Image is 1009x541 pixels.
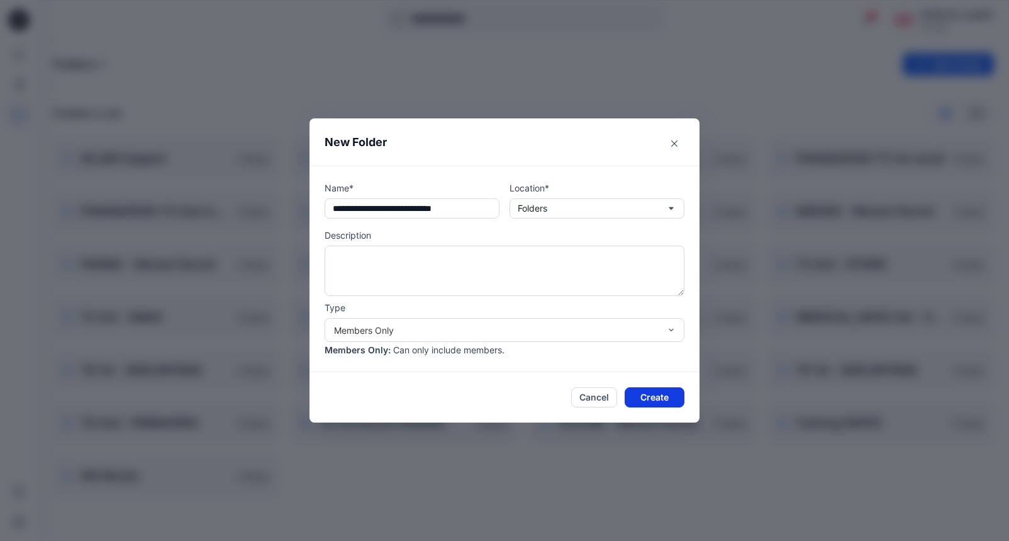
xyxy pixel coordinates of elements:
header: New Folder [309,118,700,166]
button: Create [625,387,684,407]
button: Close [664,134,684,154]
p: Description [325,229,684,242]
p: Members Only : [325,343,391,356]
button: Folders [510,198,684,219]
div: Members Only [334,324,660,337]
p: Folders [518,202,547,215]
p: Can only include members. [393,343,505,356]
p: Location* [510,181,684,195]
button: Cancel [571,387,617,407]
p: Name* [325,181,499,195]
p: Type [325,301,684,314]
